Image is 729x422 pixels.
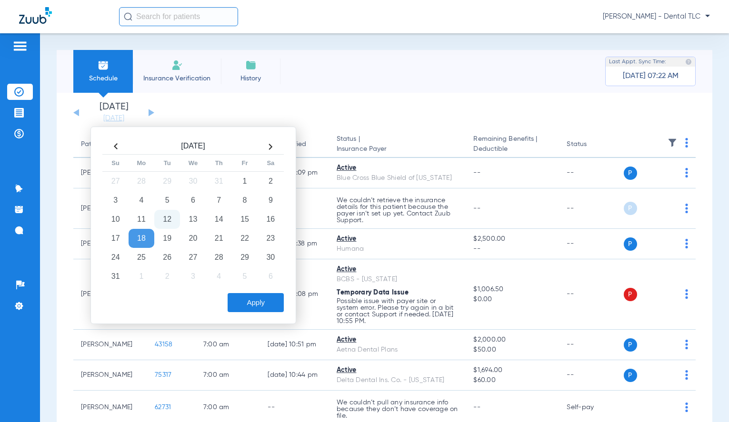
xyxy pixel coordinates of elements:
span: P [624,288,637,301]
img: Schedule [98,59,109,71]
div: Blue Cross Blue Shield of [US_STATE] [337,173,459,183]
div: Active [337,335,459,345]
p: We couldn’t pull any insurance info because they don’t have coverage on file. [337,399,459,419]
img: Manual Insurance Verification [171,59,183,71]
span: 62731 [155,404,171,411]
td: -- [559,360,623,391]
img: Zuub Logo [19,7,52,24]
img: group-dot-blue.svg [685,289,688,299]
td: [PERSON_NAME] [73,360,147,391]
input: Search for patients [119,7,238,26]
img: group-dot-blue.svg [685,204,688,213]
span: [PERSON_NAME] - Dental TLC [603,12,710,21]
div: Humana [337,244,459,254]
span: $0.00 [473,294,551,304]
span: -- [473,205,480,212]
span: -- [473,169,480,176]
span: P [624,202,637,215]
span: P [624,369,637,382]
span: -- [473,244,551,254]
img: hamburger-icon [12,40,28,52]
div: Patient Name [81,139,123,149]
p: We couldn’t retrieve the insurance details for this patient because the payer isn’t set up yet. C... [337,197,459,224]
th: Remaining Benefits | [466,131,559,158]
img: group-dot-blue.svg [685,370,688,380]
th: Status | [329,131,466,158]
div: Active [337,265,459,275]
div: Delta Dental Ins. Co. - [US_STATE] [337,375,459,385]
span: $60.00 [473,375,551,385]
span: P [624,338,637,352]
td: -- [559,158,623,188]
span: -- [473,404,480,411]
td: [PERSON_NAME] [73,330,147,360]
img: filter.svg [668,138,677,147]
span: Temporary Data Issue [337,289,409,296]
td: 7:00 AM [196,330,260,360]
span: 75317 [155,372,171,378]
span: Insurance Verification [140,74,214,83]
span: $50.00 [473,345,551,355]
span: Deductible [473,144,551,154]
button: Apply [228,293,284,312]
iframe: Chat Widget [681,376,729,422]
td: -- [559,229,623,259]
div: BCBS - [US_STATE] [337,275,459,285]
td: -- [559,188,623,229]
li: [DATE] [85,102,142,123]
img: group-dot-blue.svg [685,239,688,248]
div: Aetna Dental Plans [337,345,459,355]
div: Active [337,234,459,244]
a: [DATE] [85,114,142,123]
span: $1,694.00 [473,365,551,375]
span: P [624,167,637,180]
img: group-dot-blue.svg [685,138,688,147]
img: group-dot-blue.svg [685,168,688,177]
span: P [624,237,637,251]
th: Status [559,131,623,158]
div: Patient Name [81,139,140,149]
div: Active [337,163,459,173]
td: 7:00 AM [196,360,260,391]
span: [DATE] 07:22 AM [623,71,679,81]
img: group-dot-blue.svg [685,340,688,349]
span: Insurance Payer [337,144,459,154]
span: History [228,74,273,83]
th: [DATE] [129,139,258,155]
span: $2,000.00 [473,335,551,345]
td: [DATE] 10:51 PM [260,330,329,360]
span: 43158 [155,341,172,348]
td: -- [559,330,623,360]
td: -- [559,259,623,330]
img: last sync help info [685,59,692,65]
span: Last Appt. Sync Time: [609,57,666,67]
img: Search Icon [124,12,132,21]
div: Active [337,365,459,375]
td: [DATE] 10:44 PM [260,360,329,391]
img: History [245,59,257,71]
span: $2,500.00 [473,234,551,244]
span: Schedule [80,74,126,83]
p: Possible issue with payer site or system error. Please try again in a bit or contact Support if n... [337,298,459,324]
span: $1,006.50 [473,285,551,294]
